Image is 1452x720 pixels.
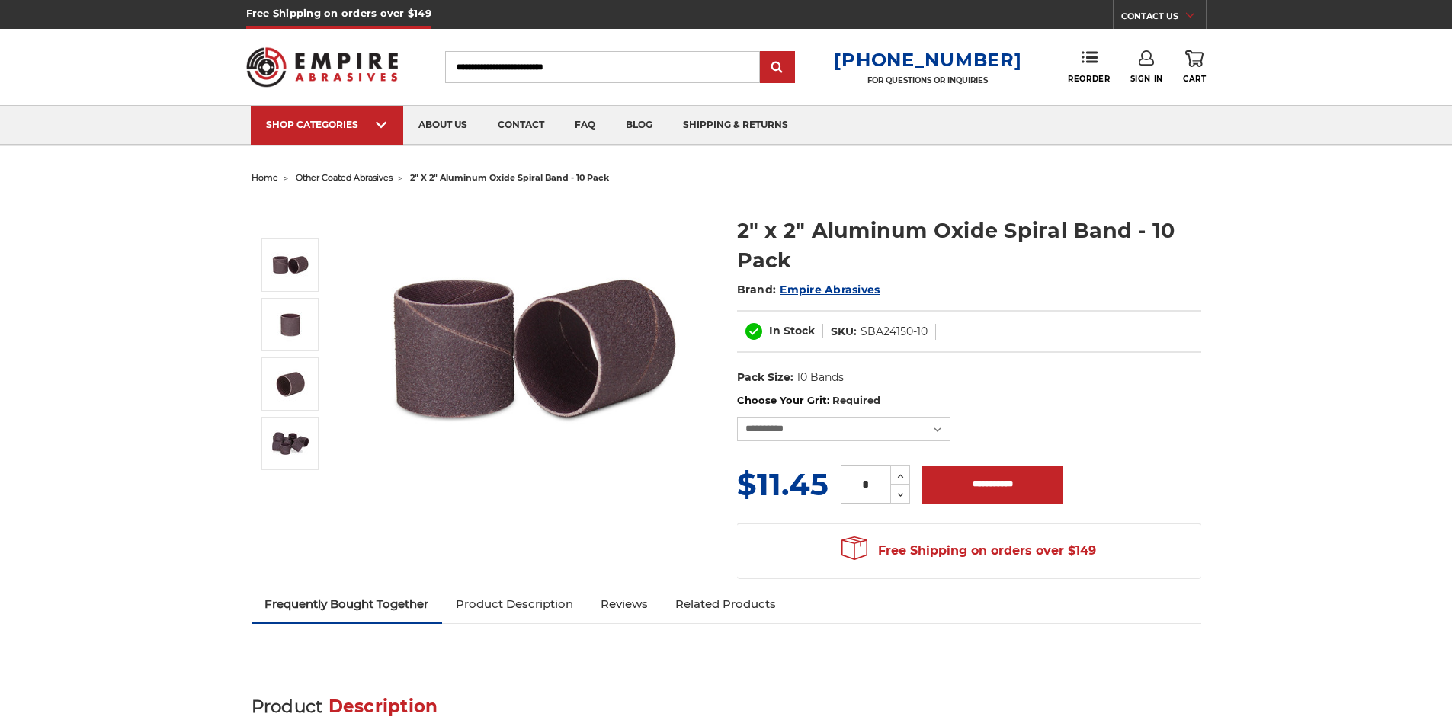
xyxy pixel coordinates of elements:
[737,466,829,503] span: $11.45
[296,172,393,183] a: other coated abrasives
[668,106,803,145] a: shipping & returns
[252,172,278,183] a: home
[841,536,1096,566] span: Free Shipping on orders over $149
[329,696,438,717] span: Description
[252,696,323,717] span: Product
[1183,74,1206,84] span: Cart
[246,37,399,97] img: Empire Abrasives
[737,393,1201,408] label: Choose Your Grit:
[662,587,790,621] a: Related Products
[559,106,611,145] a: faq
[1068,74,1110,84] span: Reorder
[271,246,309,284] img: 2" x 2" AOX Spiral Bands
[780,283,880,296] a: Empire Abrasives
[482,106,559,145] a: contact
[410,172,609,183] span: 2" x 2" aluminum oxide spiral band - 10 pack
[769,324,815,338] span: In Stock
[1068,50,1110,83] a: Reorder
[382,200,687,504] img: 2" x 2" AOX Spiral Bands
[797,370,844,386] dd: 10 Bands
[611,106,668,145] a: blog
[1121,8,1206,29] a: CONTACT US
[271,365,309,403] img: 2" x 2" Aluminum Oxide Spiral Bands
[737,216,1201,275] h1: 2" x 2" Aluminum Oxide Spiral Band - 10 Pack
[403,106,482,145] a: about us
[861,324,928,340] dd: SBA24150-10
[1183,50,1206,84] a: Cart
[737,283,777,296] span: Brand:
[271,306,309,344] img: 2" x 2" Spiral Bands AOX
[252,587,443,621] a: Frequently Bought Together
[587,587,662,621] a: Reviews
[266,119,388,130] div: SHOP CATEGORIES
[832,394,880,406] small: Required
[834,75,1021,85] p: FOR QUESTIONS OR INQUIRIES
[1130,74,1163,84] span: Sign In
[737,370,793,386] dt: Pack Size:
[834,49,1021,71] a: [PHONE_NUMBER]
[442,587,587,621] a: Product Description
[271,424,309,462] img: 2" x 2" Spiral Bands Aluminum Oxide
[762,53,793,83] input: Submit
[831,324,857,340] dt: SKU:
